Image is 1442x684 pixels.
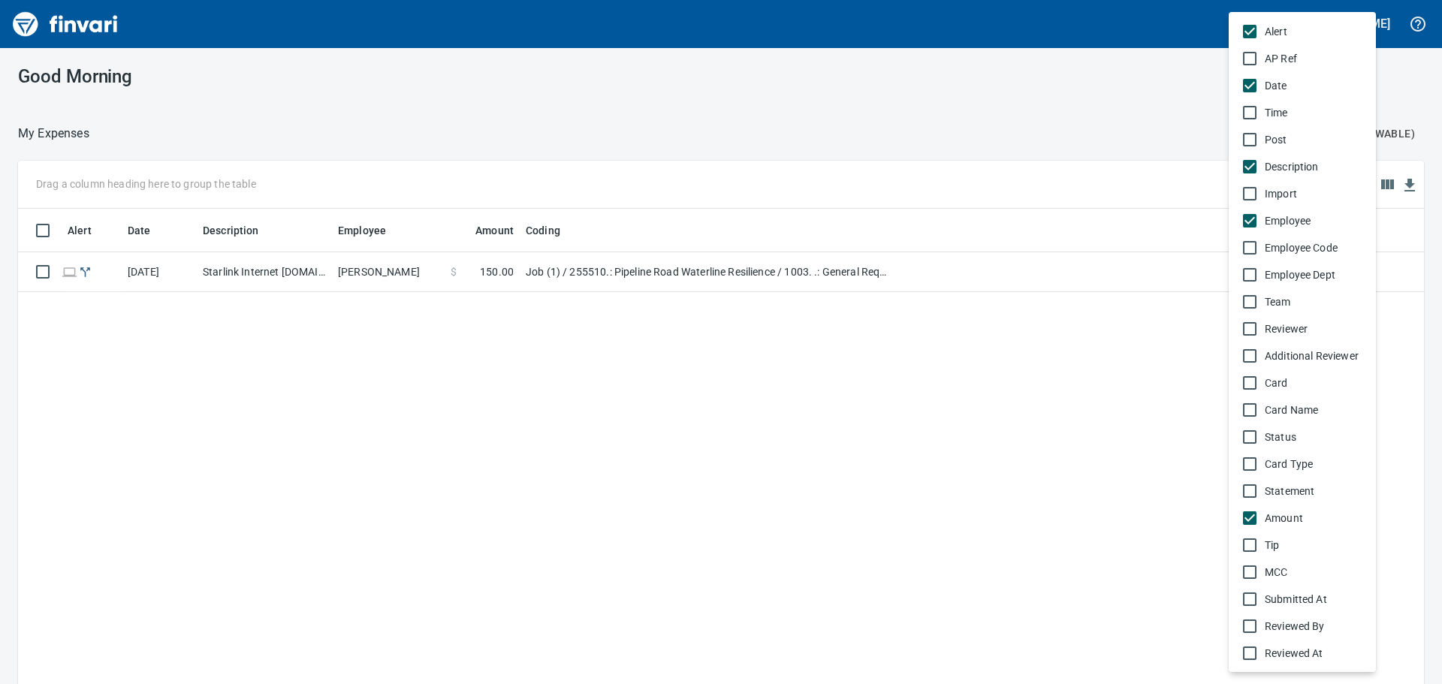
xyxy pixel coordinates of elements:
li: Time [1229,99,1376,126]
li: Reviewed By [1229,613,1376,640]
li: Team [1229,288,1376,315]
li: Employee [1229,207,1376,234]
span: Import [1265,186,1364,201]
span: MCC [1265,565,1364,580]
span: Statement [1265,484,1364,499]
li: Amount [1229,505,1376,532]
li: Date [1229,72,1376,99]
span: Card Name [1265,402,1364,417]
span: Status [1265,429,1364,444]
li: Reviewed At [1229,640,1376,667]
span: Reviewed By [1265,619,1364,634]
span: Additional Reviewer [1265,348,1364,363]
span: Alert [1265,24,1364,39]
span: Time [1265,105,1364,120]
li: Employee Code [1229,234,1376,261]
span: Description [1265,159,1364,174]
span: Date [1265,78,1364,93]
li: Card Type [1229,450,1376,478]
li: Post [1229,126,1376,153]
li: Card [1229,369,1376,396]
li: AP Ref [1229,45,1376,72]
li: Alert [1229,18,1376,45]
li: MCC [1229,559,1376,586]
span: Card [1265,375,1364,390]
li: Tip [1229,532,1376,559]
span: Post [1265,132,1364,147]
li: Import [1229,180,1376,207]
li: Employee Dept [1229,261,1376,288]
li: Description [1229,153,1376,180]
span: Reviewed At [1265,646,1364,661]
span: AP Ref [1265,51,1364,66]
span: Amount [1265,511,1364,526]
li: Additional Reviewer [1229,342,1376,369]
span: Team [1265,294,1364,309]
span: Submitted At [1265,592,1364,607]
li: Submitted At [1229,586,1376,613]
li: Card Name [1229,396,1376,423]
span: Card Type [1265,457,1364,472]
span: Tip [1265,538,1364,553]
span: Employee Dept [1265,267,1364,282]
span: Employee [1265,213,1364,228]
li: Statement [1229,478,1376,505]
span: Employee Code [1265,240,1364,255]
li: Status [1229,423,1376,450]
span: Reviewer [1265,321,1364,336]
li: Reviewer [1229,315,1376,342]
